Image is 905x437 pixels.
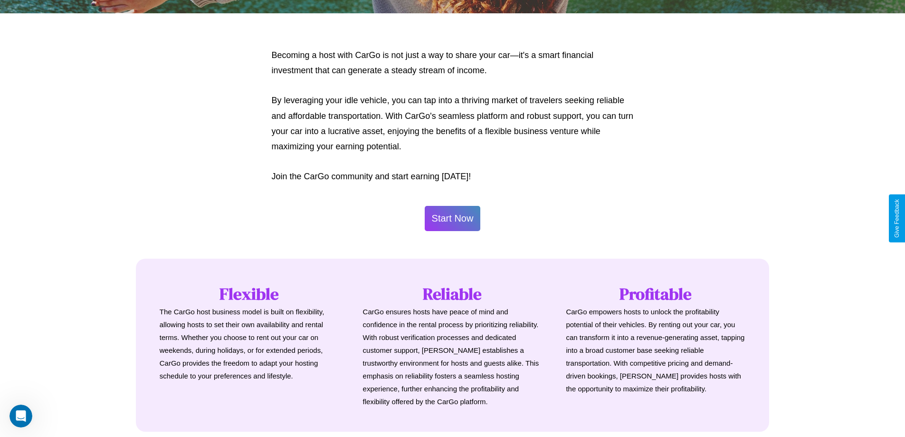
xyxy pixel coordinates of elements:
h1: Reliable [363,282,543,305]
p: Becoming a host with CarGo is not just a way to share your car—it's a smart financial investment ... [272,48,634,78]
iframe: Intercom live chat [10,405,32,427]
button: Start Now [425,206,481,231]
p: By leveraging your idle vehicle, you can tap into a thriving market of travelers seeking reliable... [272,93,634,155]
p: CarGo empowers hosts to unlock the profitability potential of their vehicles. By renting out your... [566,305,745,395]
p: The CarGo host business model is built on flexibility, allowing hosts to set their own availabili... [160,305,339,382]
p: CarGo ensures hosts have peace of mind and confidence in the rental process by prioritizing relia... [363,305,543,408]
p: Join the CarGo community and start earning [DATE]! [272,169,634,184]
h1: Flexible [160,282,339,305]
h1: Profitable [566,282,745,305]
div: Give Feedback [894,199,900,238]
